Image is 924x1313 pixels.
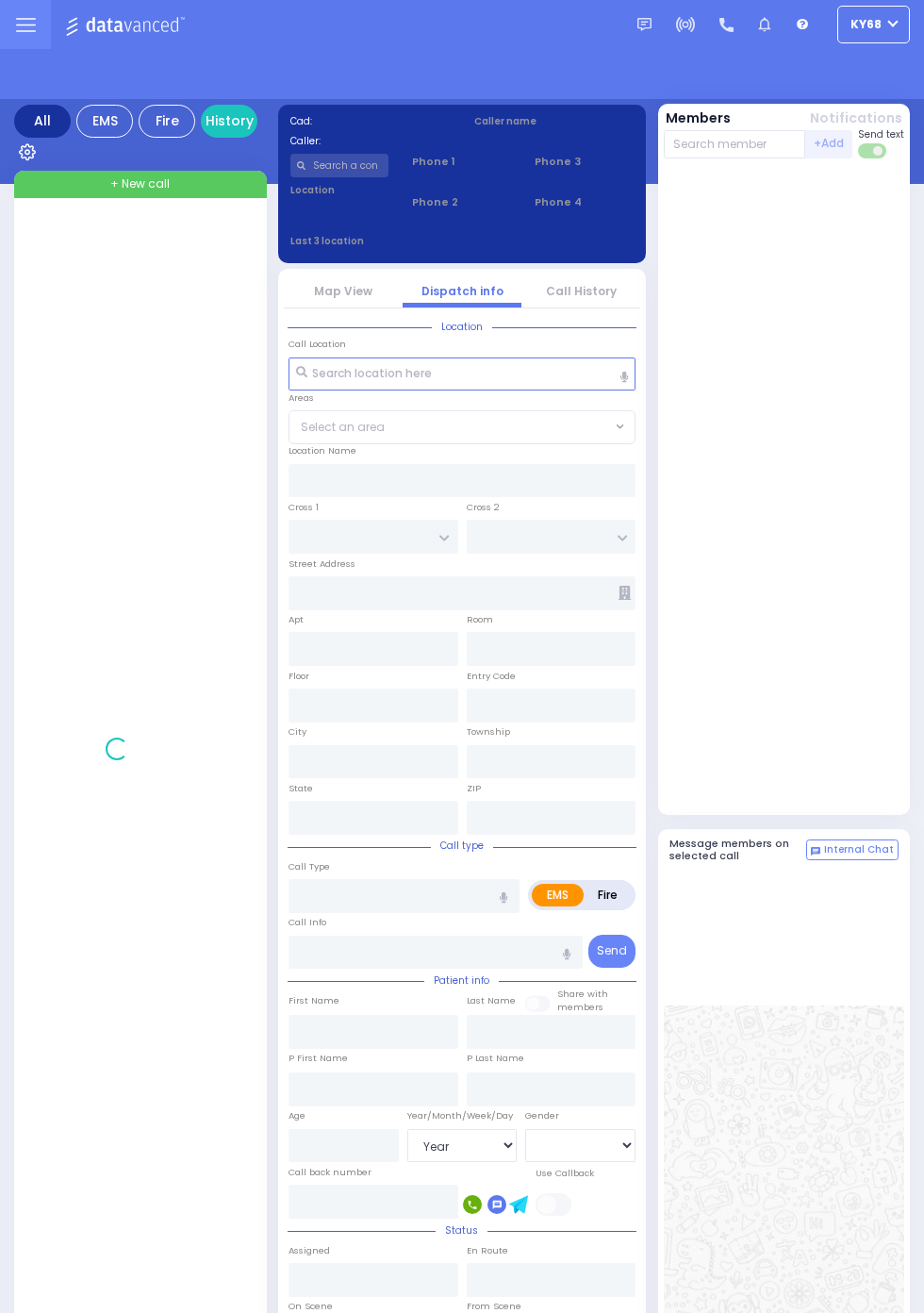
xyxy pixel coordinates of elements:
[289,338,346,351] label: Call Location
[14,105,71,138] div: All
[65,13,190,37] img: Logo
[289,782,313,795] label: State
[290,114,451,128] label: Cad:
[314,283,372,299] a: Map View
[583,884,633,906] label: Fire
[619,586,631,600] span: Other building occupants
[289,501,319,514] label: Cross 1
[110,175,170,192] span: + New call
[289,1300,333,1313] label: On Scene
[289,1166,371,1179] label: Call back number
[666,108,731,128] button: Members
[467,782,481,795] label: ZIP
[431,839,493,853] span: Call type
[858,127,904,141] span: Send text
[289,391,314,405] label: Areas
[850,16,882,33] span: ky68
[557,1001,603,1013] span: members
[424,973,499,988] span: Patient info
[289,725,306,739] label: City
[290,154,389,177] input: Search a contact
[290,234,463,248] label: Last 3 location
[301,419,385,436] span: Select an area
[421,283,503,299] a: Dispatch info
[290,134,451,148] label: Caller:
[557,988,608,1000] small: Share with
[289,444,356,457] label: Location Name
[467,725,510,739] label: Township
[412,154,511,170] span: Phone 1
[546,283,617,299] a: Call History
[289,1109,305,1122] label: Age
[436,1223,487,1238] span: Status
[201,105,257,138] a: History
[806,839,899,860] button: Internal Chat
[810,108,902,128] button: Notifications
[824,843,894,856] span: Internal Chat
[290,183,389,197] label: Location
[535,194,634,210] span: Phone 4
[289,357,635,391] input: Search location here
[837,6,910,43] button: ky68
[467,994,516,1007] label: Last Name
[289,860,330,873] label: Call Type
[858,141,888,160] label: Turn off text
[467,1052,524,1065] label: P Last Name
[536,1167,594,1180] label: Use Callback
[139,105,195,138] div: Fire
[467,1244,508,1257] label: En Route
[637,18,652,32] img: message.svg
[467,613,493,626] label: Room
[588,935,635,968] button: Send
[535,154,634,170] span: Phone 3
[289,557,355,571] label: Street Address
[407,1109,518,1122] div: Year/Month/Week/Day
[289,916,326,929] label: Call Info
[76,105,133,138] div: EMS
[467,1300,521,1313] label: From Scene
[289,613,304,626] label: Apt
[669,838,807,862] h5: Message members on selected call
[289,1244,330,1257] label: Assigned
[467,501,500,514] label: Cross 2
[811,847,820,856] img: comment-alt.png
[289,1052,348,1065] label: P First Name
[525,1109,559,1122] label: Gender
[289,670,309,683] label: Floor
[412,194,511,210] span: Phone 2
[432,320,492,334] span: Location
[289,994,339,1007] label: First Name
[467,670,516,683] label: Entry Code
[664,130,806,158] input: Search member
[474,114,635,128] label: Caller name
[532,884,584,906] label: EMS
